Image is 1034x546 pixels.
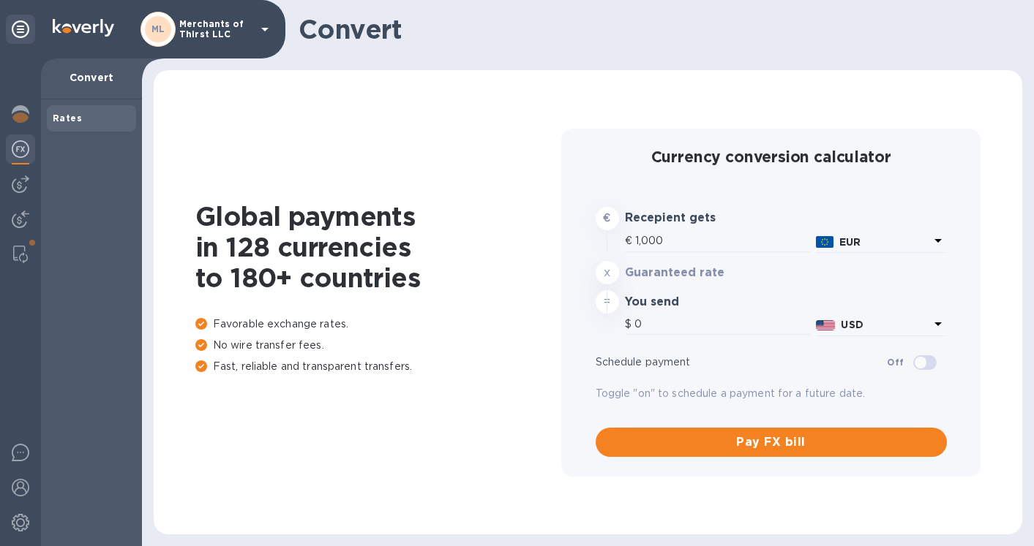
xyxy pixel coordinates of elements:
[603,212,610,224] strong: €
[887,357,904,368] b: Off
[841,319,863,330] b: USD
[816,320,836,330] img: USD
[53,113,82,124] b: Rates
[596,148,947,166] h2: Currency conversion calculator
[596,290,619,314] div: =
[299,14,1011,45] h1: Convert
[607,433,935,451] span: Pay FX bill
[625,266,768,280] h3: Guaranteed rate
[195,316,561,332] p: Favorable exchange rates.
[625,211,768,225] h3: Recepient gets
[195,359,561,374] p: Fast, reliable and transparent transfers.
[596,354,888,370] p: Schedule payment
[625,295,768,309] h3: You send
[179,19,252,39] p: Merchants of Thirst LLC
[53,19,114,37] img: Logo
[596,386,947,401] p: Toggle "on" to schedule a payment for a future date.
[596,428,947,457] button: Pay FX bill
[625,230,635,252] div: €
[195,201,561,293] h1: Global payments in 128 currencies to 180+ countries
[151,23,165,34] b: ML
[6,15,35,44] div: Unpin categories
[634,314,810,335] input: Amount
[625,314,634,335] div: $
[12,140,29,158] img: Foreign exchange
[195,338,561,353] p: No wire transfer fees.
[839,236,861,248] b: EUR
[53,70,130,85] p: Convert
[596,261,619,284] div: x
[635,230,810,252] input: Amount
